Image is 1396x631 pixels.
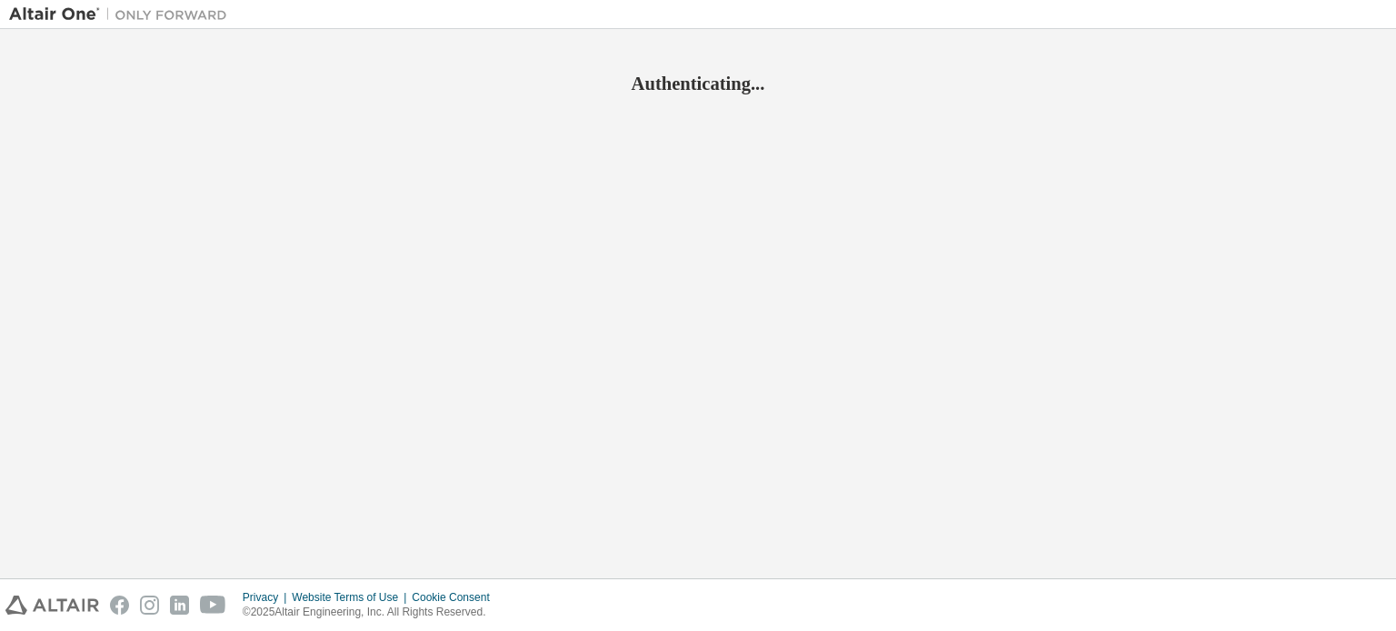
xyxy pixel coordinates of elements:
[292,590,412,605] div: Website Terms of Use
[110,596,129,615] img: facebook.svg
[9,5,236,24] img: Altair One
[170,596,189,615] img: linkedin.svg
[9,72,1387,95] h2: Authenticating...
[5,596,99,615] img: altair_logo.svg
[140,596,159,615] img: instagram.svg
[412,590,500,605] div: Cookie Consent
[243,590,292,605] div: Privacy
[200,596,226,615] img: youtube.svg
[243,605,501,620] p: © 2025 Altair Engineering, Inc. All Rights Reserved.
